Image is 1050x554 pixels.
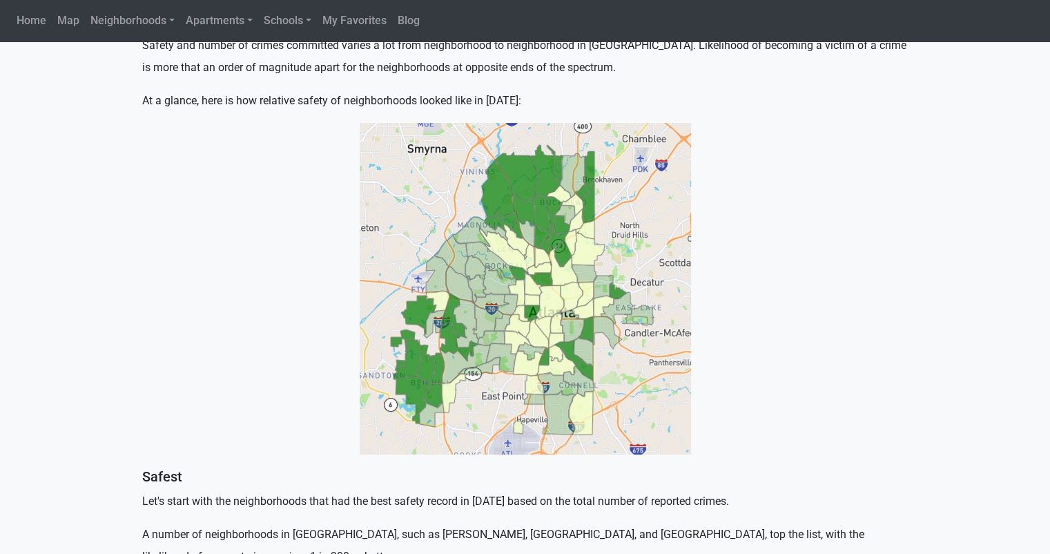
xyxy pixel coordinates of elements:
[11,7,52,35] a: Home
[52,7,85,35] a: Map
[258,7,317,35] a: Schools
[186,14,244,27] span: Apartments
[142,35,908,79] p: Safety and number of crimes committed varies a lot from neighborhood to neighborhood in [GEOGRAPH...
[322,14,387,27] span: My Favorites
[317,7,392,35] a: My Favorites
[180,7,258,35] a: Apartments
[398,14,420,27] span: Blog
[392,7,425,35] a: Blog
[142,468,908,485] h5: Safest
[142,90,908,112] p: At a glance, here is how relative safety of neighborhoods looked like in [DATE]:
[142,490,908,513] p: Let's start with the neighborhoods that had the best safety record in [DATE] based on the total n...
[90,14,166,27] span: Neighborhoods
[57,14,79,27] span: Map
[17,14,46,27] span: Home
[360,123,691,455] img: Atlanta safety map 2021
[85,7,180,35] a: Neighborhoods
[264,14,303,27] span: Schools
